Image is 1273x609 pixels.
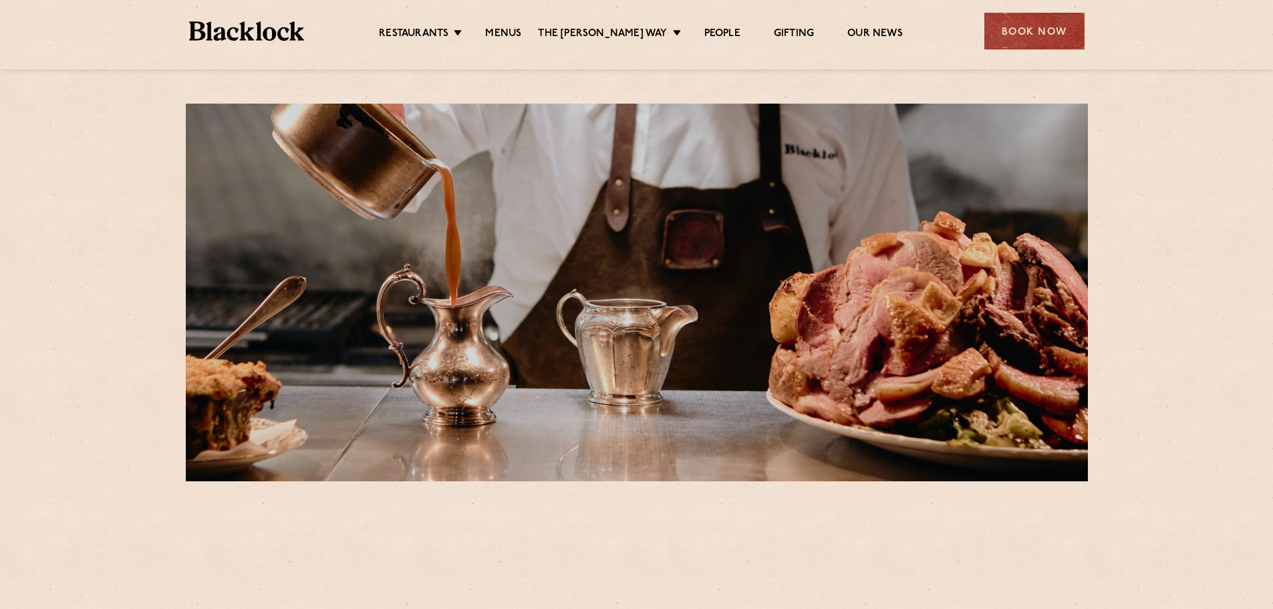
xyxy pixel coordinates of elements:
a: Restaurants [379,27,448,42]
a: Our News [847,27,903,42]
a: People [704,27,740,42]
a: Gifting [774,27,814,42]
a: Menus [485,27,521,42]
a: The [PERSON_NAME] Way [538,27,667,42]
div: Book Now [984,13,1085,49]
img: BL_Textured_Logo-footer-cropped.svg [189,21,305,41]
